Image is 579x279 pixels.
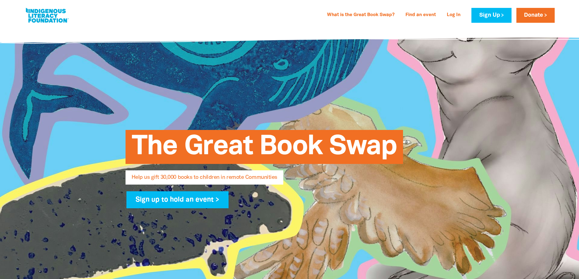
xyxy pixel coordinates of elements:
span: The Great Book Swap [132,134,397,164]
a: Sign up to hold an event > [126,191,229,208]
a: Sign Up [471,8,511,23]
a: Find an event [402,10,439,20]
a: Log In [443,10,464,20]
span: Help us gift 30,000 books to children in remote Communities [132,175,277,185]
a: Donate [516,8,555,23]
a: What is the Great Book Swap? [323,10,398,20]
